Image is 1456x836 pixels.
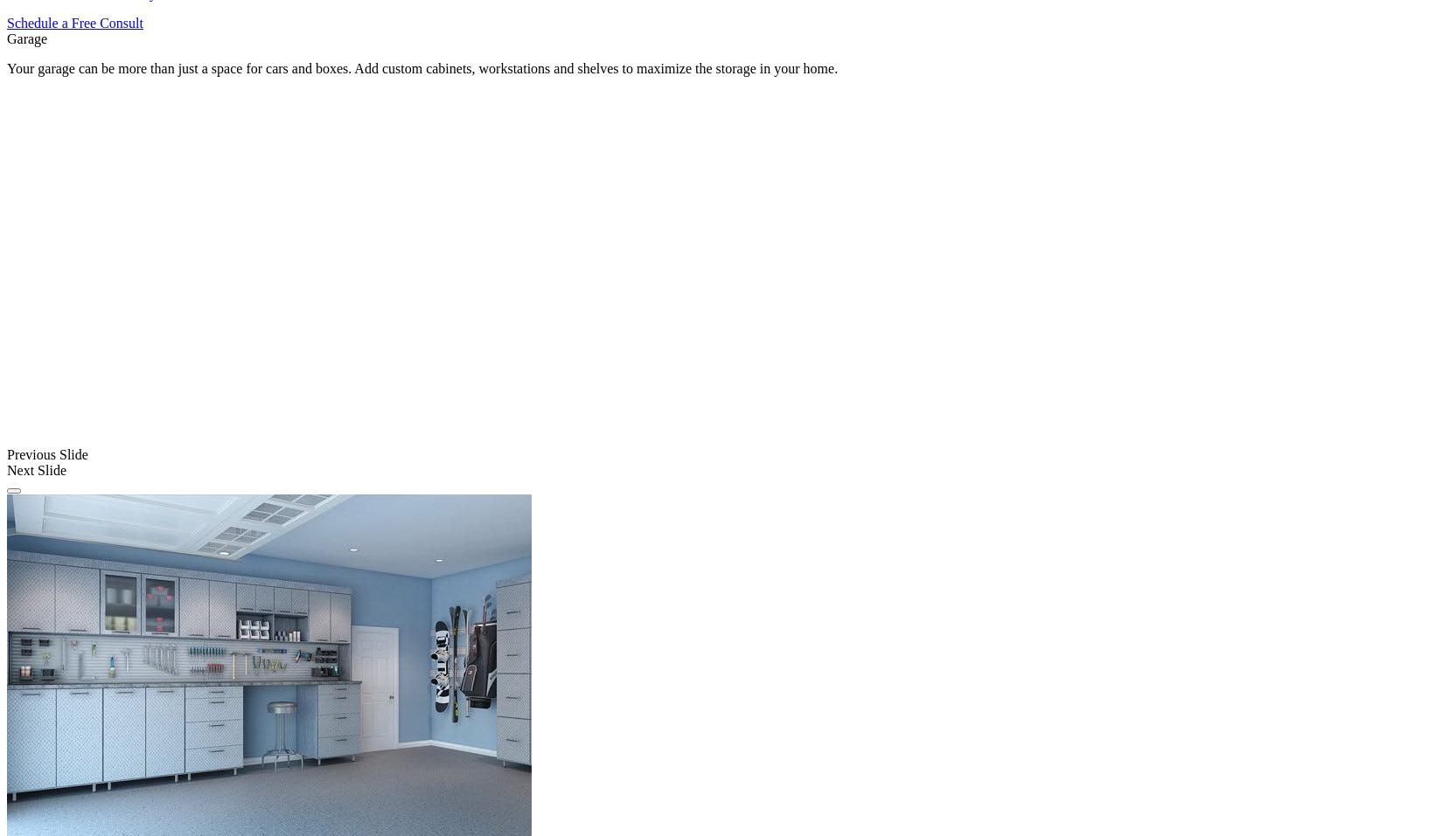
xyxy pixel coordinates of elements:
[7,16,143,31] a: Schedule a Free Consult (opens a dropdown menu)
[7,447,1449,463] div: Previous Slide
[7,488,21,494] button: Click here to pause slide show
[7,31,47,46] span: Garage
[7,463,1449,479] div: Next Slide
[7,61,1449,77] p: Your garage can be more than just a space for cars and boxes. Add custom cabinets, workstations a...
